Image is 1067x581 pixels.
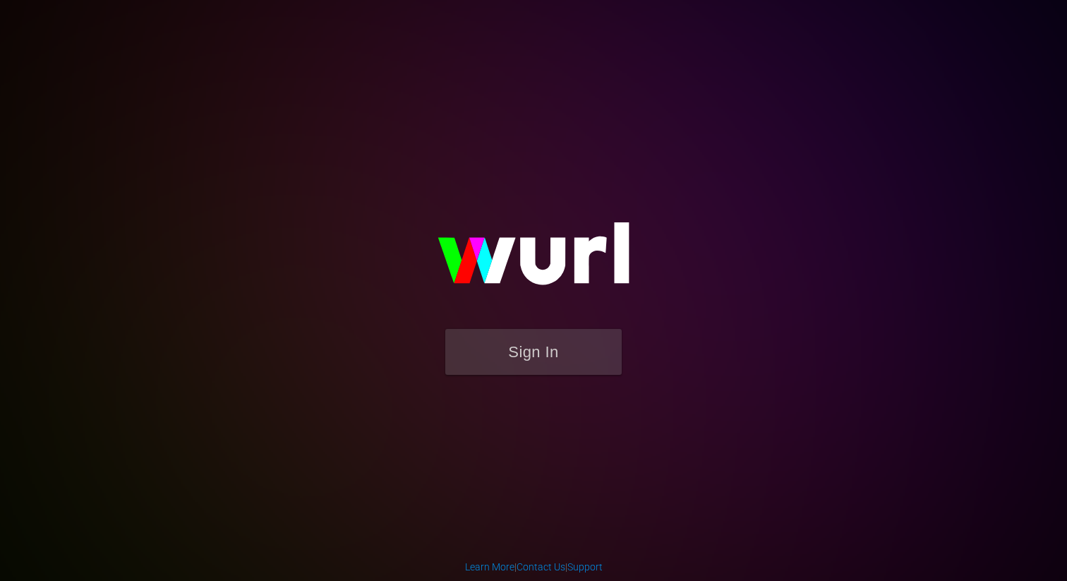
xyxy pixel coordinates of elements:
[517,561,565,573] a: Contact Us
[392,192,675,329] img: wurl-logo-on-black-223613ac3d8ba8fe6dc639794a292ebdb59501304c7dfd60c99c58986ef67473.svg
[465,560,603,574] div: | |
[465,561,514,573] a: Learn More
[567,561,603,573] a: Support
[445,329,622,375] button: Sign In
